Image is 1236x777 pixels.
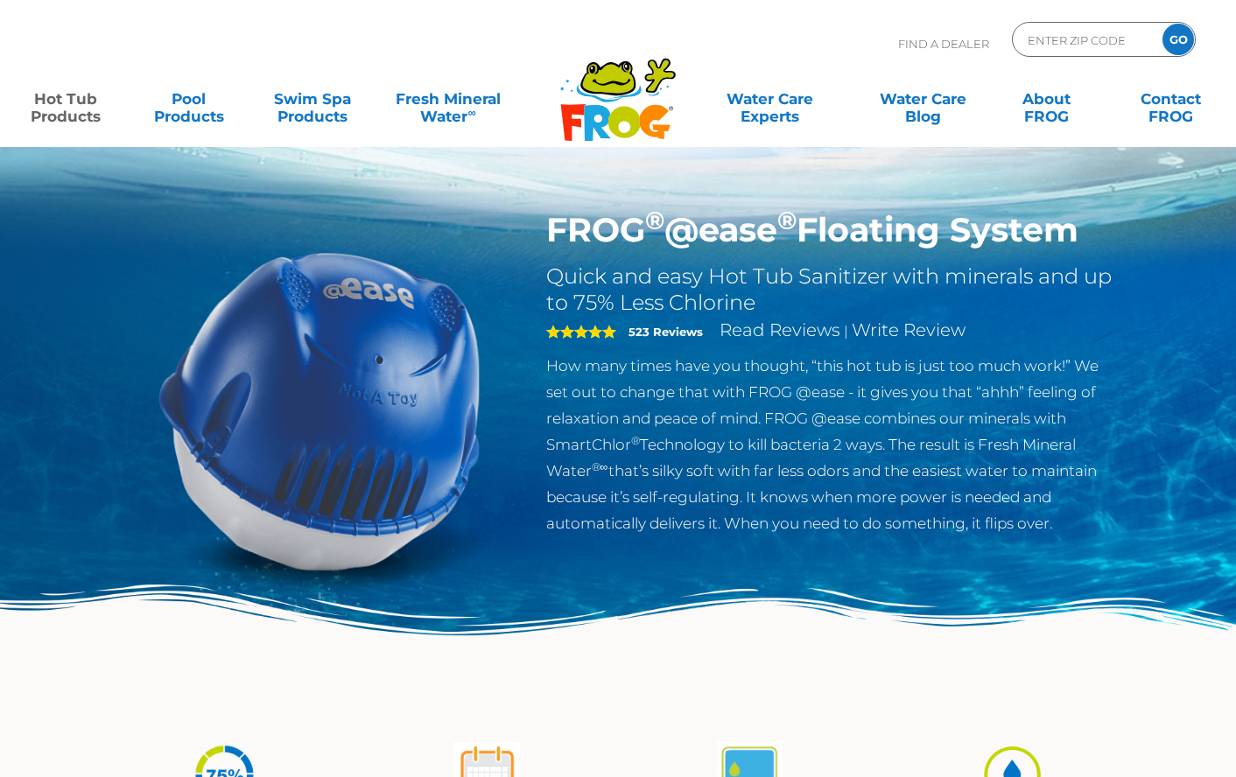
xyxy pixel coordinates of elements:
[645,205,664,235] sup: ®
[852,319,966,340] a: Write Review
[1122,81,1218,116] a: ContactFROG
[999,81,1095,116] a: AboutFROG
[546,353,1118,536] p: How many times have you thought, “this hot tub is just too much work!” We set out to change that ...
[467,106,475,119] sup: ∞
[264,81,361,116] a: Swim SpaProducts
[546,263,1118,316] h2: Quick and easy Hot Tub Sanitizer with minerals and up to 75% Less Chlorine
[546,210,1118,250] h1: FROG @ease Floating System
[629,325,703,339] strong: 523 Reviews
[875,81,972,116] a: Water CareBlog
[1162,24,1194,55] input: GO
[18,81,114,116] a: Hot TubProducts
[592,460,608,473] sup: ®∞
[720,319,840,340] a: Read Reviews
[388,81,508,116] a: Fresh MineralWater∞
[777,205,797,235] sup: ®
[119,210,520,611] img: hot-tub-product-atease-system.png
[631,434,640,447] sup: ®
[551,35,685,142] img: Frog Products Logo
[141,81,237,116] a: PoolProducts
[844,323,848,339] span: |
[692,81,847,116] a: Water CareExperts
[546,325,616,339] span: 5
[898,22,989,66] p: Find A Dealer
